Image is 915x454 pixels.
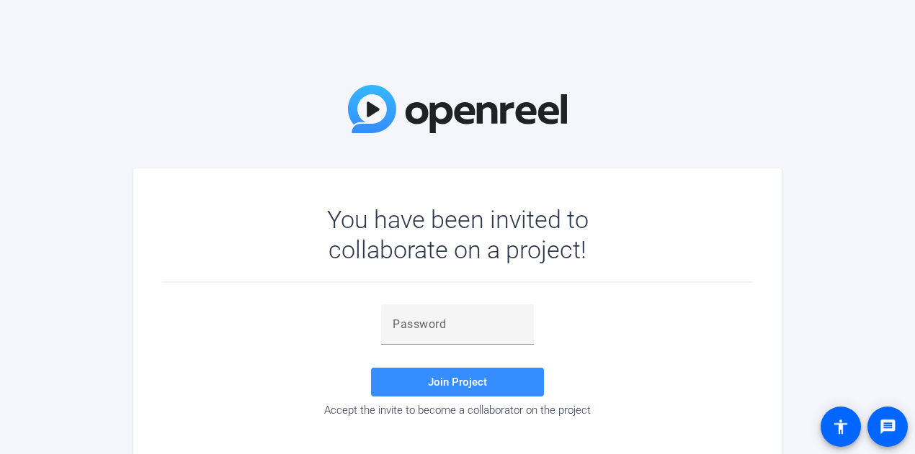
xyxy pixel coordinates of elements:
img: OpenReel Logo [348,85,567,133]
input: Password [393,316,522,333]
mat-icon: message [879,418,896,435]
div: Accept the invite to become a collaborator on the project [162,404,753,417]
button: Join Project [371,368,544,396]
div: You have been invited to collaborate on a project! [285,204,630,265]
mat-icon: accessibility [832,418,849,435]
span: Join Project [428,376,487,389]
